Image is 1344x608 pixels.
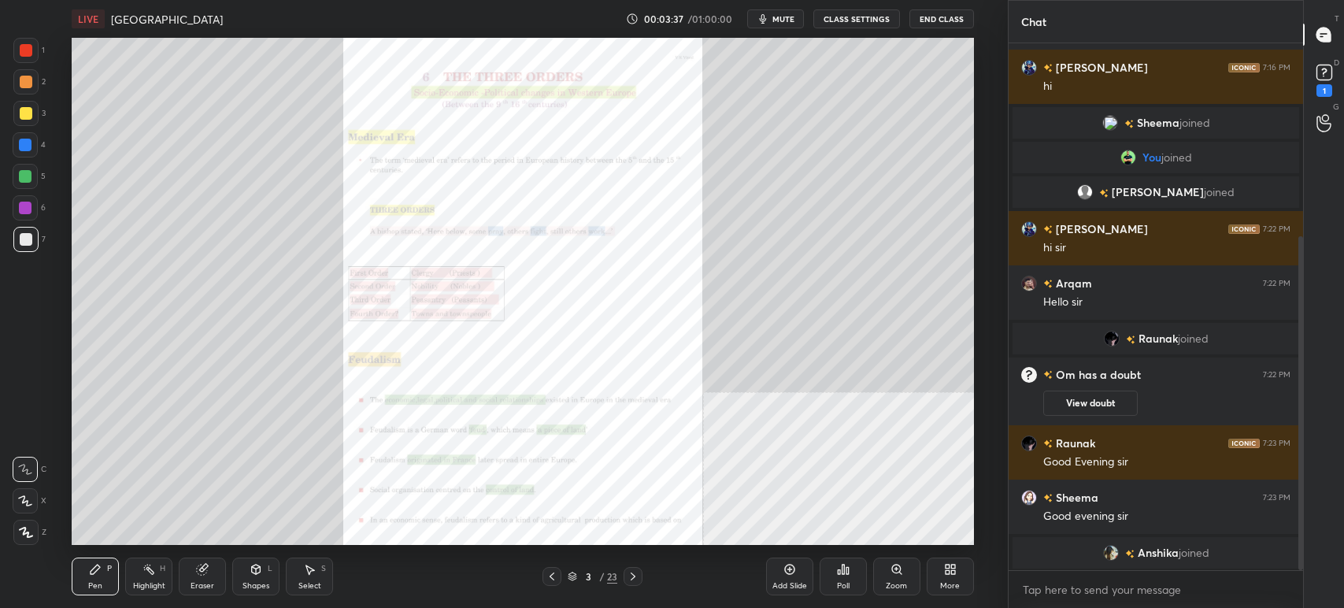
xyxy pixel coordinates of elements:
[1263,63,1290,72] div: 7:16 PM
[772,13,794,24] span: mute
[1053,435,1095,451] h6: Raunak
[1043,454,1290,470] div: Good Evening sir
[268,565,272,573] div: L
[133,582,165,590] div: Highlight
[1043,368,1053,382] img: no-rating-badge.077c3623.svg
[1179,117,1210,129] span: joined
[1228,63,1260,72] img: iconic-dark.1390631f.png
[1263,439,1290,448] div: 7:23 PM
[243,582,269,590] div: Shapes
[772,582,807,590] div: Add Slide
[1103,545,1119,561] img: 705f739bba71449bb2196bcb5ce5af4a.jpg
[1043,509,1290,525] div: Good evening sir
[13,164,46,189] div: 5
[1021,221,1037,237] img: bb23d132f05a44849f2182320f871a06.png
[1228,224,1260,234] img: iconic-dark.1390631f.png
[1076,368,1141,382] span: has a doubt
[1333,101,1339,113] p: G
[1179,547,1209,559] span: joined
[837,582,850,590] div: Poll
[1139,332,1178,345] span: Raunak
[1178,332,1209,345] span: joined
[1138,547,1179,559] span: Anshika
[747,9,804,28] button: mute
[813,9,900,28] button: CLASS SETTINGS
[1125,550,1135,558] img: no-rating-badge.077c3623.svg
[1021,436,1037,451] img: e0bf1c535db9478883d4ad26826cfec6.jpg
[1161,151,1192,164] span: joined
[107,565,112,573] div: P
[1102,115,1118,131] img: 3
[1043,439,1053,448] img: no-rating-badge.077c3623.svg
[1334,57,1339,69] p: D
[1099,189,1109,198] img: no-rating-badge.077c3623.svg
[1124,120,1134,128] img: no-rating-badge.077c3623.svg
[1316,84,1332,97] div: 1
[13,488,46,513] div: X
[1043,64,1053,72] img: no-rating-badge.077c3623.svg
[1053,275,1092,291] h6: Arqam
[1263,493,1290,502] div: 7:23 PM
[1053,489,1098,506] h6: Sheema
[13,101,46,126] div: 3
[298,582,321,590] div: Select
[13,520,46,545] div: Z
[111,12,223,27] h4: [GEOGRAPHIC_DATA]
[1126,336,1135,344] img: no-rating-badge.077c3623.svg
[13,195,46,221] div: 6
[191,582,214,590] div: Eraser
[1043,391,1138,416] button: View doubt
[1043,225,1053,234] img: no-rating-badge.077c3623.svg
[599,572,604,581] div: /
[1137,117,1179,129] span: Sheema
[1043,494,1053,502] img: no-rating-badge.077c3623.svg
[1043,295,1290,310] div: Hello sir
[1104,331,1120,347] img: e0bf1c535db9478883d4ad26826cfec6.jpg
[1335,13,1339,24] p: T
[1120,150,1136,165] img: 4dbe6e88ff414ea19545a10e2af5dbd7.jpg
[1021,490,1037,506] img: 3
[160,565,165,573] div: H
[1112,186,1204,198] span: [PERSON_NAME]
[940,582,960,590] div: More
[321,565,326,573] div: S
[1053,221,1148,237] h6: [PERSON_NAME]
[1228,439,1260,448] img: iconic-dark.1390631f.png
[607,569,617,584] div: 23
[1021,276,1037,291] img: 6a63b4b8931d46bf99520102bc08424e.jpg
[1043,240,1290,256] div: hi sir
[909,9,974,28] button: End Class
[1043,280,1053,288] img: no-rating-badge.077c3623.svg
[1053,368,1076,382] h6: Om
[13,457,46,482] div: C
[1077,184,1093,200] img: default.png
[1263,279,1290,288] div: 7:22 PM
[88,582,102,590] div: Pen
[13,38,45,63] div: 1
[1204,186,1235,198] span: joined
[1142,151,1161,164] span: You
[1009,43,1303,571] div: grid
[580,572,596,581] div: 3
[13,132,46,158] div: 4
[1021,60,1037,76] img: bb23d132f05a44849f2182320f871a06.png
[1263,370,1290,380] div: 7:22 PM
[1043,79,1290,95] div: hi
[13,227,46,252] div: 7
[1263,224,1290,234] div: 7:22 PM
[1053,59,1148,76] h6: [PERSON_NAME]
[1009,1,1059,43] p: Chat
[72,9,105,28] div: LIVE
[13,69,46,95] div: 2
[886,582,907,590] div: Zoom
